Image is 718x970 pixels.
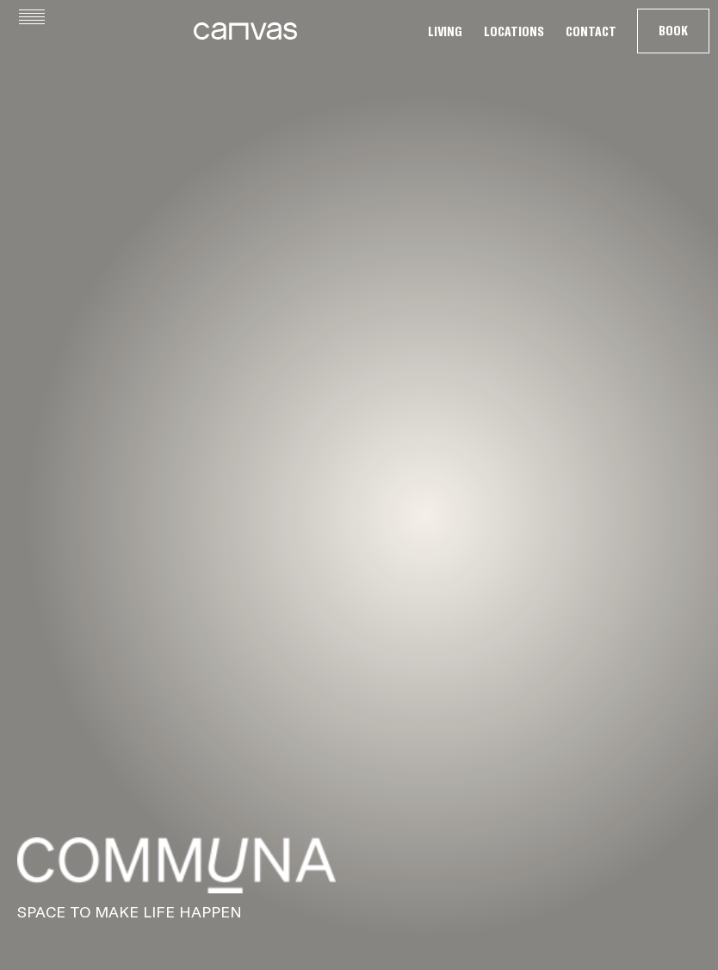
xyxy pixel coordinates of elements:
p: SPACE TO MAKE LIFE HAPPEN [17,902,701,923]
button: Book [638,9,709,53]
a: Contact [560,22,622,40]
a: Living [423,22,467,40]
a: Locations [479,22,549,40]
img: f04c9ce801152f45bcdbb394012f34b369c57f26-4501x793.png [17,837,336,893]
